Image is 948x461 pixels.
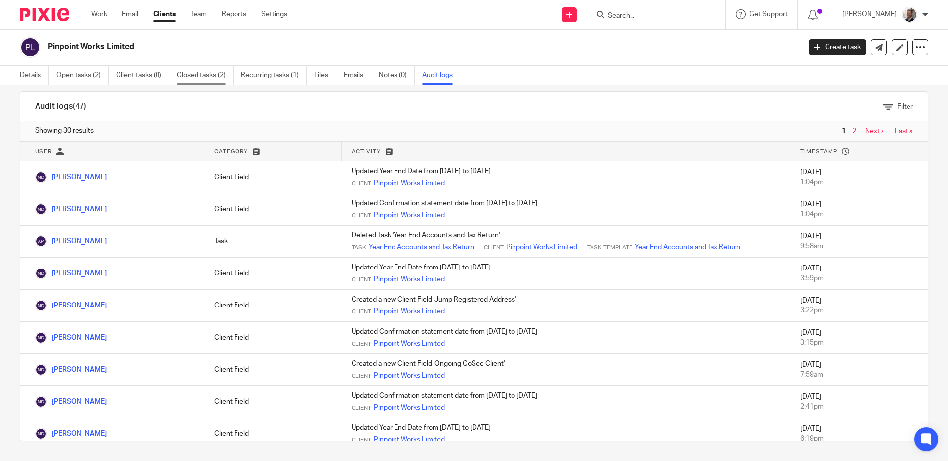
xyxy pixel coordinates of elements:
[35,171,47,183] img: Matt Dangell
[352,308,371,316] span: Client
[374,371,445,381] a: Pinpoint Works Limited
[35,398,107,405] a: [PERSON_NAME]
[342,226,790,258] td: Deleted Task 'Year End Accounts and Tax Return'
[35,332,47,344] img: Matt Dangell
[342,258,790,290] td: Updated Year End Date from [DATE] to [DATE]
[116,66,169,85] a: Client tasks (0)
[352,372,371,380] span: Client
[790,386,928,418] td: [DATE]
[35,270,107,277] a: [PERSON_NAME]
[73,102,86,110] span: (47)
[35,238,107,245] a: [PERSON_NAME]
[484,244,504,252] span: Client
[35,268,47,279] img: Matt Dangell
[790,354,928,386] td: [DATE]
[35,101,86,112] h1: Audit logs
[374,274,445,284] a: Pinpoint Works Limited
[314,66,336,85] a: Files
[839,127,913,135] nav: pager
[352,340,371,348] span: Client
[352,436,371,444] span: Client
[20,66,49,85] a: Details
[214,149,248,154] span: Category
[241,66,307,85] a: Recurring tasks (1)
[35,364,47,376] img: Matt Dangell
[374,178,445,188] a: Pinpoint Works Limited
[374,307,445,316] a: Pinpoint Works Limited
[177,66,234,85] a: Closed tasks (2)
[35,366,107,373] a: [PERSON_NAME]
[790,193,928,226] td: [DATE]
[800,241,918,251] div: 9:58am
[800,149,837,154] span: Timestamp
[352,149,381,154] span: Activity
[895,128,913,135] a: Last »
[374,435,445,445] a: Pinpoint Works Limited
[344,66,371,85] a: Emails
[35,235,47,247] img: Ashwini Prasad
[352,212,371,220] span: Client
[352,404,371,412] span: Client
[852,128,856,135] a: 2
[35,428,47,440] img: Matt Dangell
[865,128,883,135] a: Next ›
[56,66,109,85] a: Open tasks (2)
[902,7,917,23] img: Matt%20Circle.png
[35,126,94,136] span: Showing 30 results
[91,9,107,19] a: Work
[790,161,928,193] td: [DATE]
[800,338,918,347] div: 3:15pm
[839,125,848,137] span: 1
[842,9,897,19] p: [PERSON_NAME]
[35,430,107,437] a: [PERSON_NAME]
[35,334,107,341] a: [PERSON_NAME]
[374,403,445,413] a: Pinpoint Works Limited
[369,242,474,252] a: Year End Accounts and Tax Return
[204,418,342,450] td: Client Field
[750,11,788,18] span: Get Support
[809,39,866,55] a: Create task
[374,210,445,220] a: Pinpoint Works Limited
[897,103,913,110] span: Filter
[35,396,47,408] img: Matt Dangell
[587,244,632,252] span: Task Template
[422,66,460,85] a: Audit logs
[35,300,47,311] img: Matt Dangell
[342,386,790,418] td: Updated Confirmation statement date from [DATE] to [DATE]
[374,339,445,348] a: Pinpoint Works Limited
[506,242,577,252] a: Pinpoint Works Limited
[35,203,47,215] img: Matt Dangell
[800,177,918,187] div: 1:04pm
[800,273,918,283] div: 3:59pm
[35,302,107,309] a: [PERSON_NAME]
[342,418,790,450] td: Updated Year End Date from [DATE] to [DATE]
[800,370,918,380] div: 7:59am
[352,244,366,252] span: Task
[352,180,371,188] span: Client
[800,306,918,315] div: 3:22pm
[191,9,207,19] a: Team
[342,354,790,386] td: Created a new Client Field 'Ongoing CoSec Client'
[20,8,69,21] img: Pixie
[800,434,918,444] div: 6:19pm
[800,209,918,219] div: 1:04pm
[790,322,928,354] td: [DATE]
[204,258,342,290] td: Client Field
[342,290,790,322] td: Created a new Client Field 'Jump Registered Address'
[153,9,176,19] a: Clients
[790,418,928,450] td: [DATE]
[635,242,740,252] a: Year End Accounts and Tax Return
[800,402,918,412] div: 2:41pm
[48,42,645,52] h2: Pinpoint Works Limited
[342,193,790,226] td: Updated Confirmation statement date from [DATE] to [DATE]
[222,9,246,19] a: Reports
[35,174,107,181] a: [PERSON_NAME]
[607,12,696,21] input: Search
[204,386,342,418] td: Client Field
[204,226,342,258] td: Task
[790,290,928,322] td: [DATE]
[379,66,415,85] a: Notes (0)
[204,354,342,386] td: Client Field
[342,322,790,354] td: Updated Confirmation statement date from [DATE] to [DATE]
[204,193,342,226] td: Client Field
